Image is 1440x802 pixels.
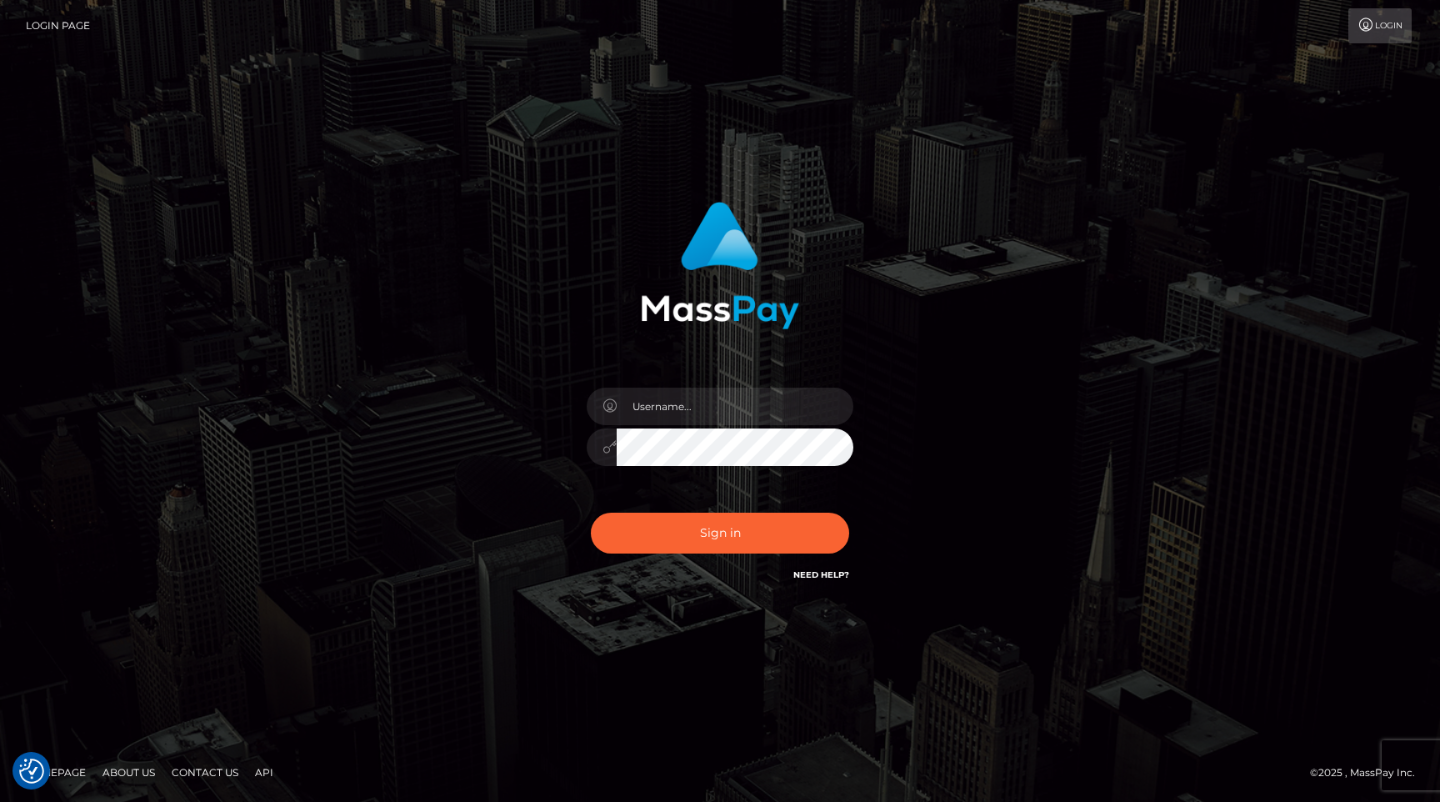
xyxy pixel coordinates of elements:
[617,388,853,425] input: Username...
[96,759,162,785] a: About Us
[1310,764,1427,782] div: © 2025 , MassPay Inc.
[19,759,44,784] button: Consent Preferences
[793,569,849,580] a: Need Help?
[248,759,280,785] a: API
[1348,8,1412,43] a: Login
[591,513,849,554] button: Sign in
[19,759,44,784] img: Revisit consent button
[18,759,92,785] a: Homepage
[641,202,799,329] img: MassPay Login
[165,759,245,785] a: Contact Us
[26,8,90,43] a: Login Page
